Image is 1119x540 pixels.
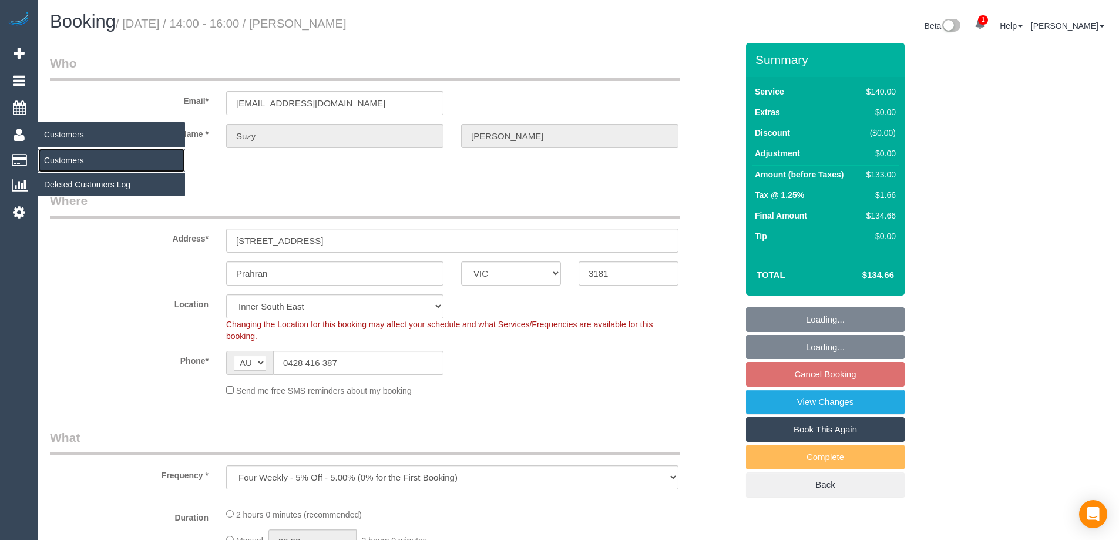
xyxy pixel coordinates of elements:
ul: Customers [38,148,185,197]
label: Final Amount [755,210,807,222]
div: $0.00 [862,230,896,242]
label: Frequency * [41,465,217,481]
input: Suburb* [226,261,443,286]
input: First Name* [226,124,443,148]
h4: $134.66 [827,270,894,280]
a: Back [746,472,905,497]
span: Booking [50,11,116,32]
a: Customers [38,149,185,172]
label: Amount (before Taxes) [755,169,844,180]
legend: Who [50,55,680,81]
legend: What [50,429,680,455]
label: Email* [41,91,217,107]
span: 1 [978,15,988,25]
small: / [DATE] / 14:00 - 16:00 / [PERSON_NAME] [116,17,347,30]
span: 2 hours 0 minutes (recommended) [236,510,362,519]
h3: Summary [755,53,899,66]
div: $0.00 [862,106,896,118]
div: $133.00 [862,169,896,180]
span: Send me free SMS reminders about my booking [236,386,412,395]
a: Beta [925,21,961,31]
a: Help [1000,21,1023,31]
label: Adjustment [755,147,800,159]
a: Book This Again [746,417,905,442]
span: Customers [38,121,185,148]
div: Open Intercom Messenger [1079,500,1107,528]
a: [PERSON_NAME] [1031,21,1104,31]
div: $0.00 [862,147,896,159]
label: Service [755,86,784,98]
label: Extras [755,106,780,118]
label: Address* [41,229,217,244]
a: 1 [969,12,992,38]
input: Last Name* [461,124,678,148]
input: Post Code* [579,261,678,286]
img: New interface [941,19,960,34]
div: $140.00 [862,86,896,98]
div: ($0.00) [862,127,896,139]
label: Discount [755,127,790,139]
legend: Where [50,192,680,219]
input: Phone* [273,351,443,375]
div: $134.66 [862,210,896,222]
label: Location [41,294,217,310]
label: Duration [41,508,217,524]
input: Email* [226,91,443,115]
div: $1.66 [862,189,896,201]
strong: Total [757,270,785,280]
label: Phone* [41,351,217,367]
a: Deleted Customers Log [38,173,185,196]
img: Automaid Logo [7,12,31,28]
a: View Changes [746,390,905,414]
label: Tax @ 1.25% [755,189,804,201]
label: Tip [755,230,767,242]
span: Changing the Location for this booking may affect your schedule and what Services/Frequencies are... [226,320,653,341]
